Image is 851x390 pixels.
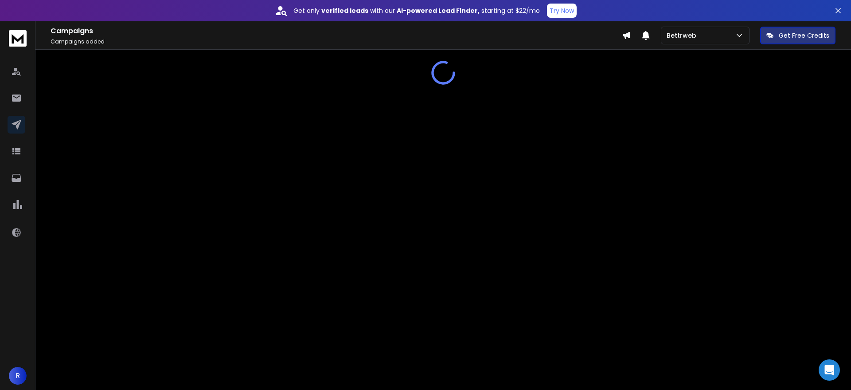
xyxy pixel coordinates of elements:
[9,367,27,385] button: R
[547,4,577,18] button: Try Now
[293,6,540,15] p: Get only with our starting at $22/mo
[819,359,840,381] div: Open Intercom Messenger
[321,6,368,15] strong: verified leads
[760,27,835,44] button: Get Free Credits
[667,31,700,40] p: Bettrweb
[397,6,480,15] strong: AI-powered Lead Finder,
[51,26,622,36] h1: Campaigns
[550,6,574,15] p: Try Now
[779,31,829,40] p: Get Free Credits
[9,30,27,47] img: logo
[51,38,622,45] p: Campaigns added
